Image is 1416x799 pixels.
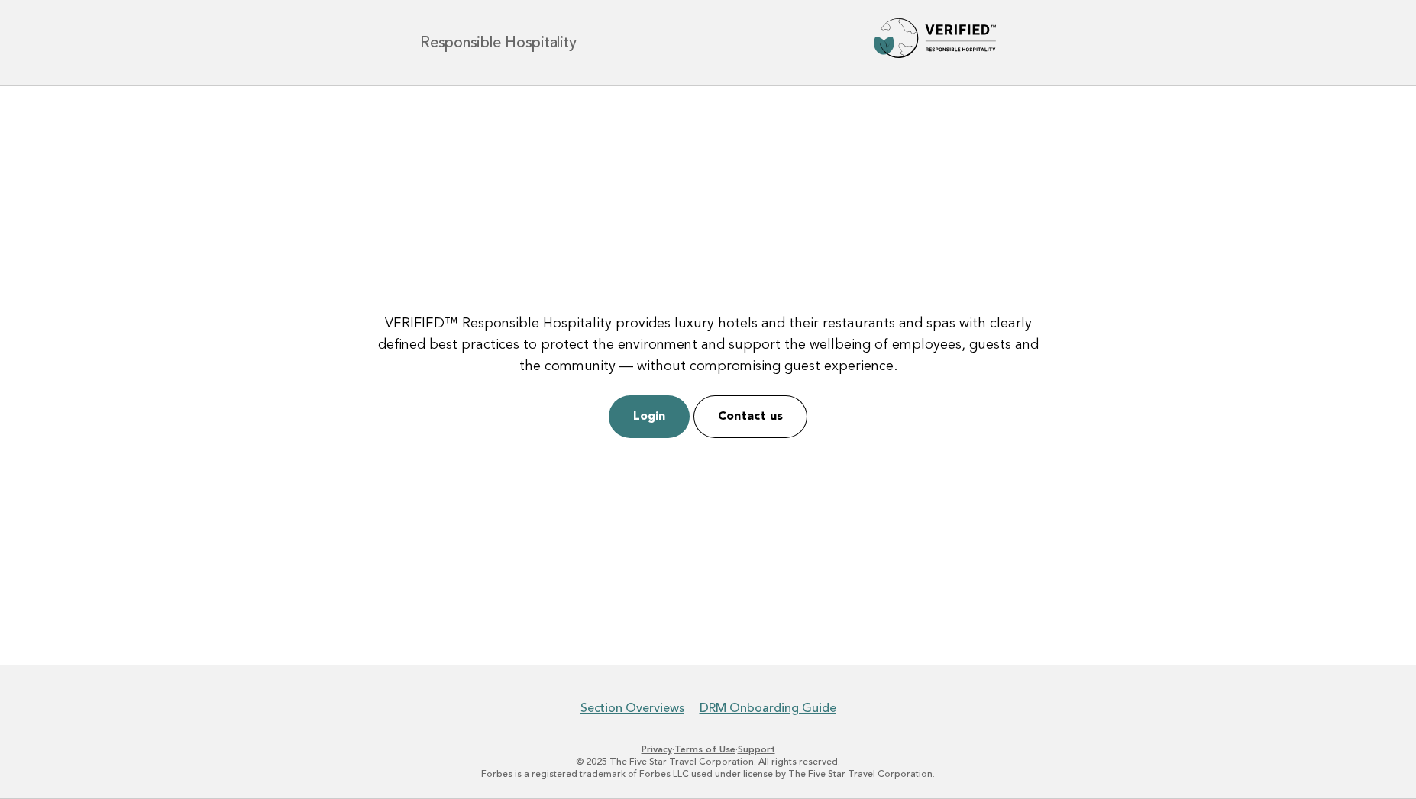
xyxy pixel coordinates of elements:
[241,756,1175,768] p: © 2025 The Five Star Travel Corporation. All rights reserved.
[693,395,807,438] a: Contact us
[241,743,1175,756] p: · ·
[700,701,836,716] a: DRM Onboarding Guide
[874,18,996,67] img: Forbes Travel Guide
[241,768,1175,780] p: Forbes is a registered trademark of Forbes LLC used under license by The Five Star Travel Corpora...
[420,35,576,50] h1: Responsible Hospitality
[609,395,690,438] a: Login
[580,701,684,716] a: Section Overviews
[674,744,735,755] a: Terms of Use
[642,744,672,755] a: Privacy
[738,744,775,755] a: Support
[373,313,1044,377] p: VERIFIED™ Responsible Hospitality provides luxury hotels and their restaurants and spas with clea...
